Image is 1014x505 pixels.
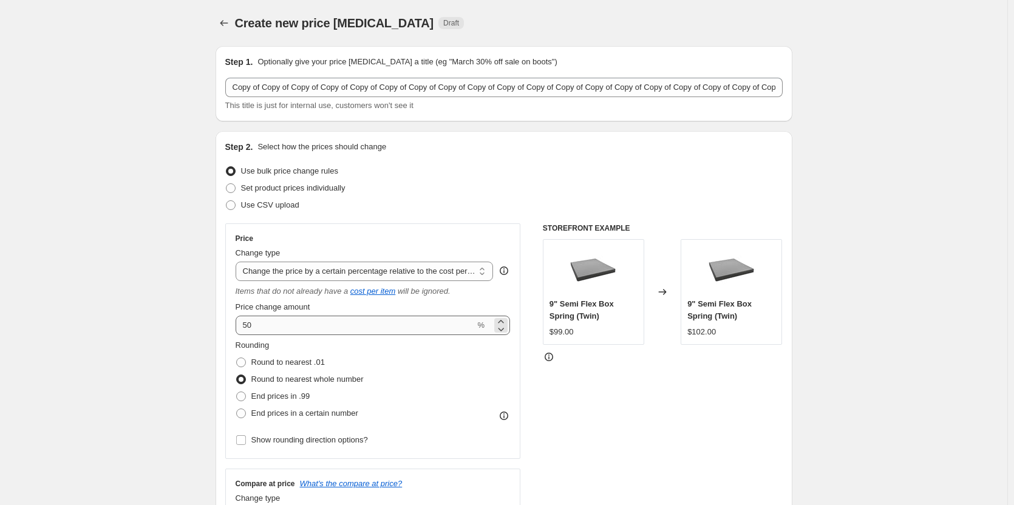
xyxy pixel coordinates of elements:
[236,248,281,257] span: Change type
[257,56,557,68] p: Optionally give your price [MEDICAL_DATA] a title (eg "March 30% off sale on boots")
[498,265,510,277] div: help
[398,286,451,296] i: will be ignored.
[477,320,485,330] span: %
[241,200,299,209] span: Use CSV upload
[241,166,338,175] span: Use bulk price change rules
[707,246,756,294] img: prod_1790987912_80x.jpg
[235,16,434,30] span: Create new price [MEDICAL_DATA]
[236,234,253,243] h3: Price
[251,391,310,401] span: End prices in .99
[216,15,233,32] button: Price change jobs
[251,408,358,418] span: End prices in a certain number
[687,326,716,338] div: $102.00
[236,493,281,503] span: Change type
[543,223,783,233] h6: STOREFRONT EXAMPLE
[251,358,325,367] span: Round to nearest .01
[225,56,253,68] h2: Step 1.
[443,18,459,28] span: Draft
[550,299,614,320] span: 9" Semi Flex Box Spring (Twin)
[225,78,783,97] input: 30% off holiday sale
[236,479,295,489] h3: Compare at price
[236,302,310,311] span: Price change amount
[225,101,413,110] span: This title is just for internal use, customers won't see it
[236,286,349,296] i: Items that do not already have a
[350,286,395,296] a: cost per item
[687,299,752,320] span: 9" Semi Flex Box Spring (Twin)
[257,141,386,153] p: Select how the prices should change
[225,141,253,153] h2: Step 2.
[251,375,364,384] span: Round to nearest whole number
[241,183,345,192] span: Set product prices individually
[236,316,475,335] input: 50
[300,479,403,488] button: What's the compare at price?
[236,341,270,350] span: Rounding
[251,435,368,444] span: Show rounding direction options?
[550,326,574,338] div: $99.00
[569,246,618,294] img: prod_1790987912_80x.jpg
